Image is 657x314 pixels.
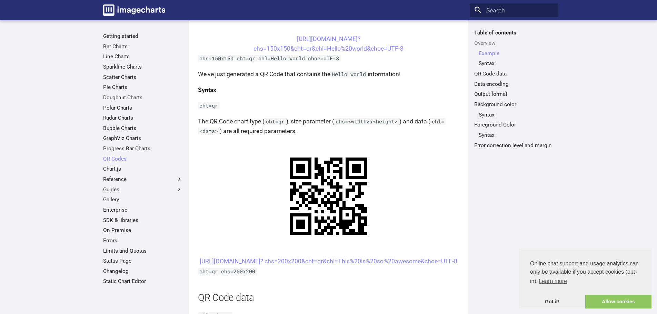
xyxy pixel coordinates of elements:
a: Syntax [479,111,554,118]
a: allow cookies [585,295,651,309]
a: SDK & libraries [103,217,183,224]
a: Line Charts [103,53,183,60]
a: dismiss cookie message [519,295,585,309]
a: QR Codes [103,155,183,162]
h4: Syntax [198,85,459,95]
label: Table of contents [470,29,558,36]
a: Doughnut Charts [103,94,183,101]
a: Sparkline Charts [103,63,183,70]
a: Foreground Color [474,121,554,128]
a: Background color [474,101,554,108]
code: cht=qr [198,102,220,109]
label: Guides [103,186,183,193]
a: Syntax [479,132,554,139]
nav: Background color [474,111,554,118]
a: Limits and Quotas [103,247,183,254]
nav: Foreground Color [474,132,554,139]
a: Syntax [479,60,554,67]
h2: QR Code data [198,291,459,305]
a: Example [479,50,554,57]
p: The QR Code chart type ( ), size parameter ( ) and data ( ) are all required parameters. [198,117,459,136]
a: QR Code data [474,70,554,77]
a: Image-Charts documentation [100,1,168,19]
a: Bubble Charts [103,125,183,132]
a: Changelog [103,268,183,275]
code: Hello world [330,71,368,78]
nav: Table of contents [470,29,558,149]
code: chs=150x150 cht=qr chl=Hello world choe=UTF-8 [198,55,341,62]
div: cookieconsent [519,249,651,308]
a: Bar Charts [103,43,183,50]
a: Static Chart Editor [103,278,183,285]
a: Getting started [103,33,183,40]
label: Reference [103,176,183,183]
a: [URL][DOMAIN_NAME]? chs=200x200&cht=qr&chl=This%20is%20so%20awesome&choe=UTF-8 [200,258,457,265]
span: Online chat support and usage analytics can only be available if you accept cookies (opt-in). [530,260,640,286]
a: Enterprise [103,206,183,213]
a: Polar Charts [103,104,183,111]
a: Gallery [103,196,183,203]
code: cht=qr chs=200x200 [198,268,257,275]
a: Radar Charts [103,114,183,121]
input: Search [470,3,558,17]
a: Chart.js [103,165,183,172]
a: GraphViz Charts [103,135,183,142]
code: cht=qr [265,118,286,125]
a: Overview [474,40,554,47]
a: On Premise [103,227,183,234]
a: Output format [474,91,554,98]
a: Progress Bar Charts [103,145,183,152]
a: Errors [103,237,183,244]
img: logo [103,4,165,16]
a: Data encoding [474,81,554,88]
code: chs=<width>x<height> [334,118,399,125]
a: [URL][DOMAIN_NAME]?chs=150x150&cht=qr&chl=Hello%20world&choe=UTF-8 [253,36,404,52]
a: Pie Charts [103,84,183,91]
nav: Overview [474,50,554,67]
a: Scatter Charts [103,74,183,81]
a: learn more about cookies [538,276,568,286]
a: Error correction level and margin [474,142,554,149]
p: We've just generated a QR Code that contains the information! [198,69,459,79]
img: chart [274,142,383,251]
a: Status Page [103,257,183,264]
